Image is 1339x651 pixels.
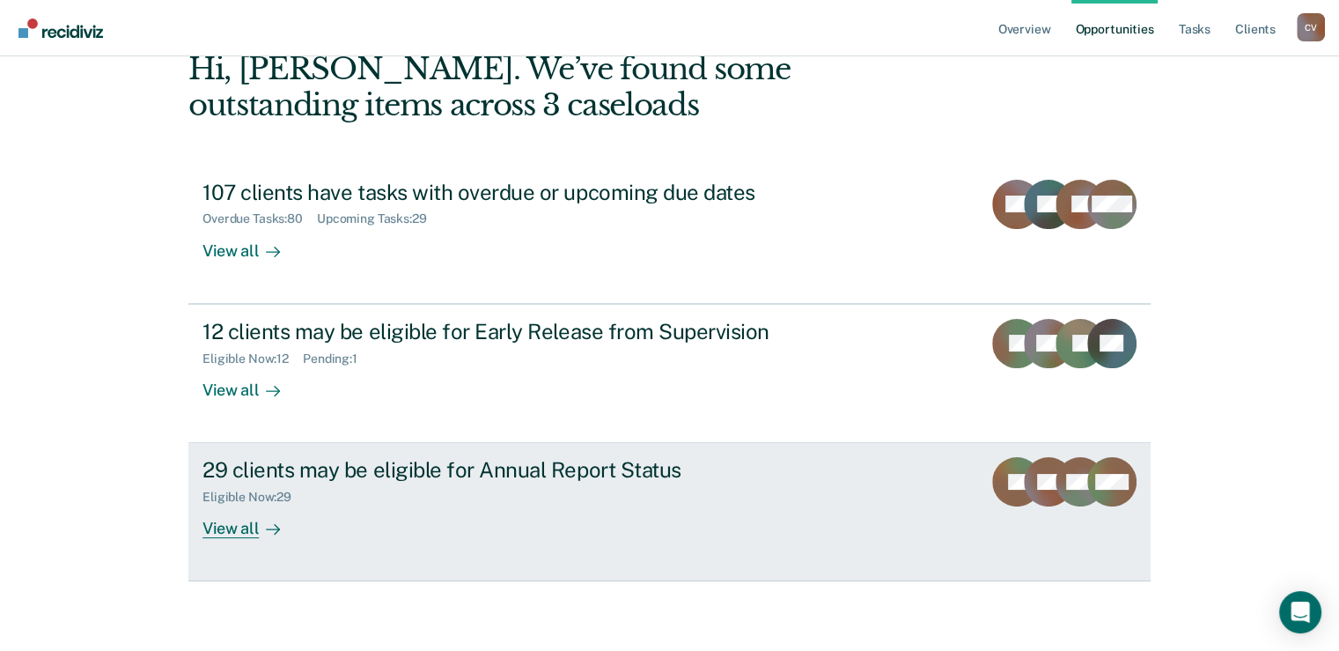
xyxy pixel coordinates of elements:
[202,180,820,205] div: 107 clients have tasks with overdue or upcoming due dates
[188,51,958,123] div: Hi, [PERSON_NAME]. We’ve found some outstanding items across 3 caseloads
[317,211,441,226] div: Upcoming Tasks : 29
[303,351,372,366] div: Pending : 1
[202,319,820,344] div: 12 clients may be eligible for Early Release from Supervision
[202,490,305,505] div: Eligible Now : 29
[188,443,1151,581] a: 29 clients may be eligible for Annual Report StatusEligible Now:29View all
[18,18,103,38] img: Recidiviz
[188,304,1151,443] a: 12 clients may be eligible for Early Release from SupervisionEligible Now:12Pending:1View all
[188,166,1151,304] a: 107 clients have tasks with overdue or upcoming due datesOverdue Tasks:80Upcoming Tasks:29View all
[202,505,301,539] div: View all
[202,211,317,226] div: Overdue Tasks : 80
[1297,13,1325,41] div: C V
[202,226,301,261] div: View all
[1297,13,1325,41] button: Profile dropdown button
[202,457,820,483] div: 29 clients may be eligible for Annual Report Status
[1279,591,1321,633] div: Open Intercom Messenger
[202,366,301,400] div: View all
[202,351,303,366] div: Eligible Now : 12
